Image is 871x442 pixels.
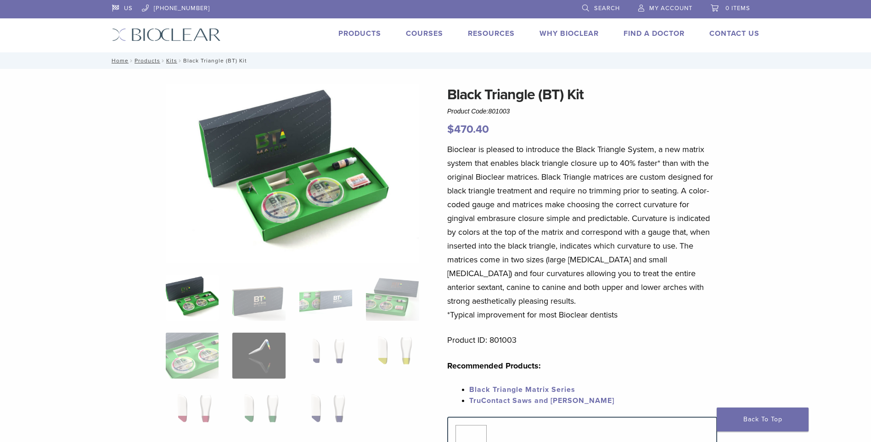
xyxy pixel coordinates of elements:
[112,28,221,41] img: Bioclear
[232,333,285,379] img: Black Triangle (BT) Kit - Image 6
[135,57,160,64] a: Products
[489,108,510,115] span: 801003
[366,275,419,321] img: Black Triangle (BT) Kit - Image 4
[725,5,750,12] span: 0 items
[447,108,510,115] span: Product Code:
[447,361,541,371] strong: Recommended Products:
[649,5,692,12] span: My Account
[338,29,381,38] a: Products
[166,333,219,379] img: Black Triangle (BT) Kit - Image 5
[299,333,352,379] img: Black Triangle (BT) Kit - Image 7
[447,333,717,347] p: Product ID: 801003
[109,57,129,64] a: Home
[468,29,515,38] a: Resources
[299,391,352,436] img: Black Triangle (BT) Kit - Image 11
[232,275,285,321] img: Black Triangle (BT) Kit - Image 2
[299,275,352,321] img: Black Triangle (BT) Kit - Image 3
[177,58,183,63] span: /
[624,29,685,38] a: Find A Doctor
[717,408,809,431] a: Back To Top
[447,142,717,322] p: Bioclear is pleased to introduce the Black Triangle System, a new matrix system that enables blac...
[469,396,614,405] a: TruContact Saws and [PERSON_NAME]
[166,391,219,436] img: Black Triangle (BT) Kit - Image 9
[539,29,599,38] a: Why Bioclear
[406,29,443,38] a: Courses
[166,84,419,263] img: Intro Black Triangle Kit-6 - Copy
[447,123,489,136] bdi: 470.40
[709,29,759,38] a: Contact Us
[232,391,285,436] img: Black Triangle (BT) Kit - Image 10
[594,5,620,12] span: Search
[129,58,135,63] span: /
[166,275,219,321] img: Intro-Black-Triangle-Kit-6-Copy-e1548792917662-324x324.jpg
[105,52,766,69] nav: Black Triangle (BT) Kit
[160,58,166,63] span: /
[447,84,717,106] h1: Black Triangle (BT) Kit
[447,123,454,136] span: $
[366,333,419,379] img: Black Triangle (BT) Kit - Image 8
[469,385,575,394] a: Black Triangle Matrix Series
[166,57,177,64] a: Kits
